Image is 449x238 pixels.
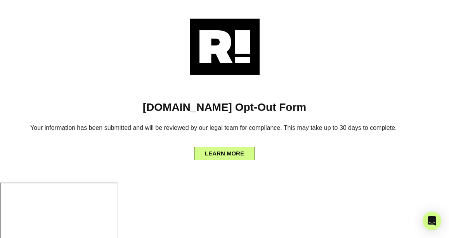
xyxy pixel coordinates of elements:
[190,19,260,75] img: Retention.com
[12,101,437,114] h1: [DOMAIN_NAME] Opt-Out Form
[12,121,437,138] h6: Your information has been submitted and will be reviewed by our legal team for compliance. This m...
[423,212,441,230] div: Open Intercom Messenger
[194,148,255,155] a: LEARN MORE
[194,147,255,160] button: LEARN MORE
